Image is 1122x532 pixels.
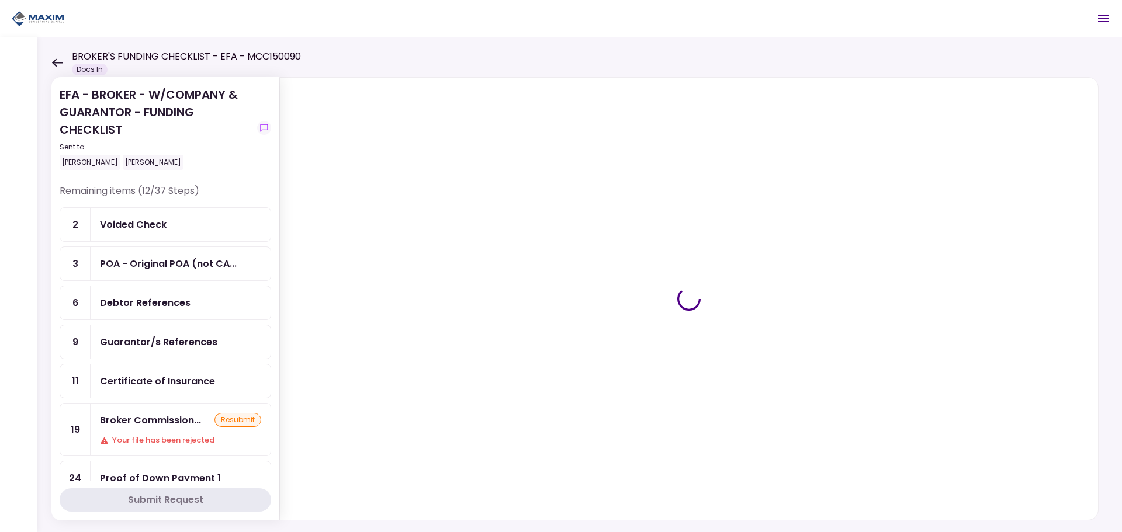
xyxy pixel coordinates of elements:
[72,64,108,75] div: Docs In
[100,217,167,232] div: Voided Check
[12,10,64,27] img: Partner icon
[60,142,252,152] div: Sent to:
[72,50,301,64] h1: BROKER'S FUNDING CHECKLIST - EFA - MCC150090
[100,413,201,427] div: Broker Commission & Fees Invoice
[100,471,221,485] div: Proof of Down Payment 1
[60,247,91,280] div: 3
[128,493,203,507] div: Submit Request
[60,207,271,242] a: 2Voided Check
[60,325,271,359] a: 9Guarantor/s References
[60,325,91,359] div: 9
[214,413,261,427] div: resubmit
[60,364,271,398] a: 11Certificate of Insurance
[100,434,261,446] div: Your file has been rejected
[100,374,215,388] div: Certificate of Insurance
[257,121,271,135] button: show-messages
[60,461,91,495] div: 24
[60,155,120,170] div: [PERSON_NAME]
[1089,5,1117,33] button: Open menu
[60,364,91,398] div: 11
[60,461,271,495] a: 24Proof of Down Payment 1
[60,208,91,241] div: 2
[60,86,252,170] div: EFA - BROKER - W/COMPANY & GUARANTOR - FUNDING CHECKLIST
[60,286,271,320] a: 6Debtor References
[123,155,183,170] div: [PERSON_NAME]
[100,256,237,271] div: POA - Original POA (not CA or GA) (Received in house)
[100,335,217,349] div: Guarantor/s References
[60,403,271,456] a: 19Broker Commission & Fees InvoiceresubmitYour file has been rejected
[60,286,91,319] div: 6
[60,404,91,455] div: 19
[60,184,271,207] div: Remaining items (12/37 Steps)
[60,488,271,512] button: Submit Request
[100,295,191,310] div: Debtor References
[60,246,271,281] a: 3POA - Original POA (not CA or GA) (Received in house)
